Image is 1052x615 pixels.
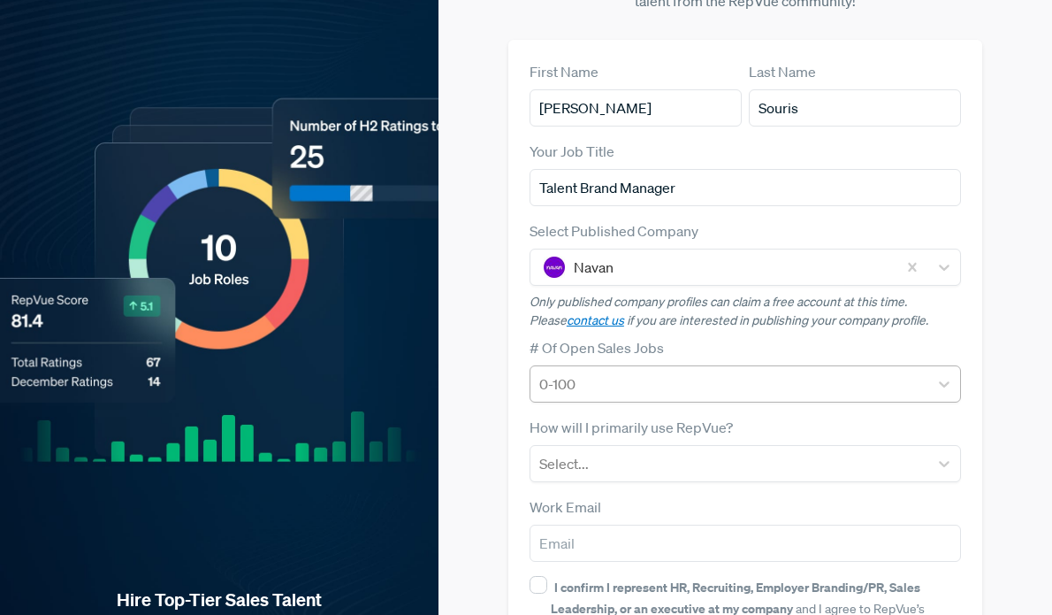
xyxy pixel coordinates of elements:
[530,220,698,242] label: Select Published Company
[749,89,961,127] input: Last Name
[749,61,816,82] label: Last Name
[530,525,961,562] input: Email
[530,496,601,518] label: Work Email
[530,61,598,82] label: First Name
[530,293,961,330] p: Only published company profiles can claim a free account at this time. Please if you are interest...
[28,588,410,611] strong: Hire Top-Tier Sales Talent
[530,417,733,438] label: How will I primarily use RepVue?
[530,141,614,162] label: Your Job Title
[530,337,664,358] label: # Of Open Sales Jobs
[530,169,961,206] input: Title
[567,312,624,328] a: contact us
[530,89,742,127] input: First Name
[544,257,565,278] img: Navan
